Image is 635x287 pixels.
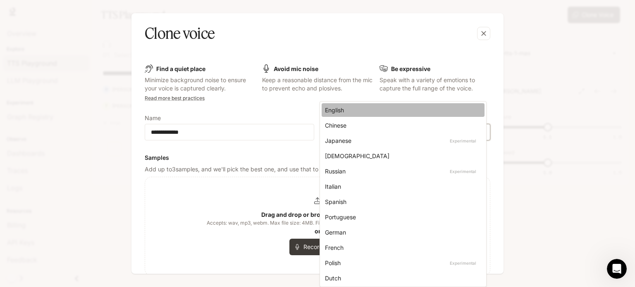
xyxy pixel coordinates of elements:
div: Spanish [325,197,478,206]
p: Experimental [448,137,478,145]
div: English [325,106,478,114]
div: Dutch [325,274,478,282]
p: Experimental [448,259,478,267]
div: Chinese [325,121,478,130]
div: French [325,243,478,252]
div: Portuguese [325,213,478,221]
p: Experimental [448,168,478,175]
div: Italian [325,182,478,191]
div: Russian [325,167,478,176]
div: Polish [325,259,478,267]
iframe: Intercom live chat [607,259,627,279]
div: Japanese [325,136,478,145]
div: [DEMOGRAPHIC_DATA] [325,152,478,160]
div: German [325,228,478,237]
